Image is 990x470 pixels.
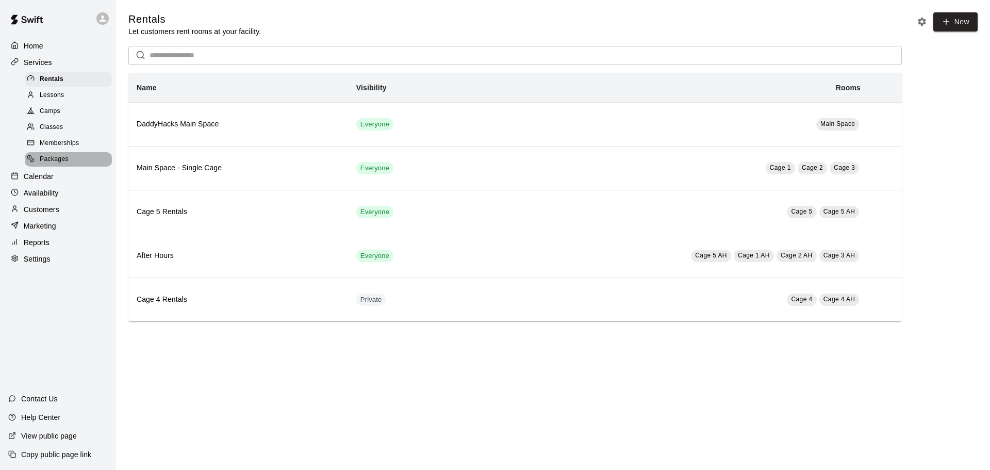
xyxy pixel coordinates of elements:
p: Settings [24,254,51,264]
p: Home [24,41,43,51]
span: Everyone [356,251,393,261]
span: Memberships [40,138,79,149]
div: Camps [25,104,112,119]
span: Packages [40,154,69,165]
a: Reports [8,235,108,250]
p: Services [24,57,52,68]
span: Main Space [820,120,855,127]
a: New [933,12,978,31]
a: Calendar [8,169,108,184]
a: Lessons [25,87,116,103]
div: Classes [25,120,112,135]
span: Cage 5 AH [695,252,727,259]
a: Rentals [25,71,116,87]
table: simple table [128,73,902,321]
span: Cage 1 AH [738,252,770,259]
button: Rental settings [914,14,930,29]
a: Memberships [25,136,116,152]
p: Help Center [21,412,60,423]
p: Calendar [24,171,54,182]
span: Cage 2 [802,164,823,171]
div: Lessons [25,88,112,103]
p: Customers [24,204,59,215]
a: Home [8,38,108,54]
h6: DaddyHacks Main Space [137,119,340,130]
p: Marketing [24,221,56,231]
b: Name [137,84,157,92]
span: Everyone [356,164,393,173]
span: Cage 4 [791,296,812,303]
p: Contact Us [21,394,58,404]
h6: Cage 5 Rentals [137,206,340,218]
p: Reports [24,237,49,248]
p: Copy public page link [21,449,91,460]
b: Rooms [836,84,861,92]
span: Private [356,295,386,305]
div: Rentals [25,72,112,87]
p: Availability [24,188,59,198]
div: This service is visible to all of your customers [356,118,393,131]
div: This service is visible to all of your customers [356,162,393,174]
p: View public page [21,431,77,441]
a: Customers [8,202,108,217]
span: Classes [40,122,63,133]
a: Settings [8,251,108,267]
a: Camps [25,104,116,120]
span: Cage 2 AH [781,252,813,259]
div: This service is hidden, and can only be accessed via a direct link [356,294,386,306]
a: Availability [8,185,108,201]
a: Marketing [8,218,108,234]
h5: Rentals [128,12,261,26]
b: Visibility [356,84,387,92]
p: Let customers rent rooms at your facility. [128,26,261,37]
span: Everyone [356,120,393,129]
span: Camps [40,106,60,117]
h6: Cage 4 Rentals [137,294,340,305]
a: Packages [25,152,116,168]
a: Classes [25,120,116,136]
span: Rentals [40,74,63,85]
span: Cage 3 AH [823,252,855,259]
div: Memberships [25,136,112,151]
span: Cage 4 AH [823,296,855,303]
span: Cage 1 [770,164,791,171]
div: This service is visible to all of your customers [356,250,393,262]
h6: After Hours [137,250,340,262]
div: Packages [25,152,112,167]
span: Lessons [40,90,64,101]
span: Cage 5 AH [823,208,855,215]
span: Cage 5 [791,208,812,215]
h6: Main Space - Single Cage [137,163,340,174]
span: Cage 3 [834,164,855,171]
div: This service is visible to all of your customers [356,206,393,218]
span: Everyone [356,207,393,217]
a: Services [8,55,108,70]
